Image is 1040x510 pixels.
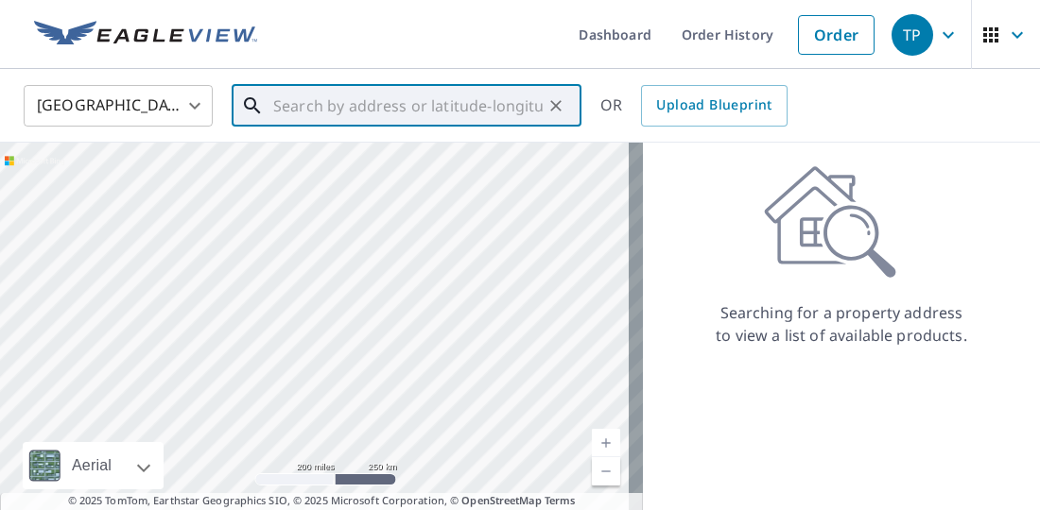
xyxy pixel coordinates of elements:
[600,85,788,127] div: OR
[641,85,787,127] a: Upload Blueprint
[545,493,576,507] a: Terms
[656,93,771,117] span: Upload Blueprint
[66,442,117,489] div: Aerial
[24,79,213,132] div: [GEOGRAPHIC_DATA]
[34,21,257,49] img: EV Logo
[68,493,576,509] span: © 2025 TomTom, Earthstar Geographics SIO, © 2025 Microsoft Corporation, ©
[543,93,569,119] button: Clear
[592,429,620,457] a: Current Level 5, Zoom In
[592,457,620,485] a: Current Level 5, Zoom Out
[273,79,543,132] input: Search by address or latitude-longitude
[798,15,875,55] a: Order
[23,442,164,489] div: Aerial
[461,493,541,507] a: OpenStreetMap
[715,301,968,347] p: Searching for a property address to view a list of available products.
[892,14,933,56] div: TP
